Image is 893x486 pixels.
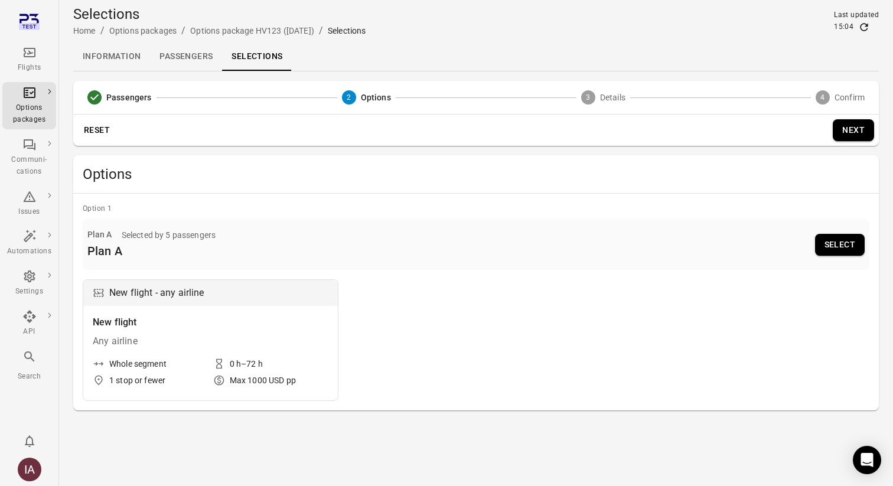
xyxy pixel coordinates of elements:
[73,43,879,71] div: Local navigation
[2,82,56,129] a: Options packages
[2,346,56,386] button: Search
[2,42,56,77] a: Flights
[820,93,824,102] text: 4
[93,315,328,330] div: New flight
[109,374,165,386] div: 1 stop or fewer
[230,374,296,386] div: Max 1000 USD pp
[222,43,292,71] a: Selections
[833,119,874,141] button: Next
[7,326,51,338] div: API
[834,9,879,21] div: Last updated
[106,92,152,103] span: Passengers
[347,93,351,102] text: 2
[100,24,105,38] li: /
[87,242,216,260] div: Plan A
[834,21,853,33] div: 15:04
[190,26,314,35] a: Options package HV123 ([DATE])
[181,24,185,38] li: /
[815,234,865,256] button: Select
[150,43,222,71] a: Passengers
[93,334,328,348] div: Any airline
[7,206,51,218] div: Issues
[109,358,167,370] div: Whole segment
[13,453,46,486] button: Iris AviLabs
[2,134,56,181] a: Communi-cations
[361,92,391,103] span: Options
[83,203,869,215] div: Option 1
[122,229,216,241] div: Selected by 5 passengers
[7,62,51,74] div: Flights
[2,306,56,341] a: API
[73,26,96,35] a: Home
[109,26,177,35] a: Options packages
[586,93,590,102] text: 3
[328,25,366,37] div: Selections
[7,371,51,383] div: Search
[2,186,56,221] a: Issues
[18,429,41,453] button: Notifications
[7,286,51,298] div: Settings
[2,226,56,261] a: Automations
[319,24,323,38] li: /
[7,102,51,126] div: Options packages
[78,119,116,141] button: Reset
[73,24,366,38] nav: Breadcrumbs
[83,165,869,184] span: Options
[2,266,56,301] a: Settings
[835,92,865,103] span: Confirm
[73,5,366,24] h1: Selections
[87,229,112,242] div: Plan A
[7,246,51,257] div: Automations
[230,358,263,370] div: 0 h–72 h
[858,21,870,33] button: Refresh data
[7,154,51,178] div: Communi-cations
[600,92,625,103] span: Details
[853,446,881,474] div: Open Intercom Messenger
[73,43,150,71] a: Information
[18,458,41,481] div: IA
[109,285,204,301] div: New flight - any airline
